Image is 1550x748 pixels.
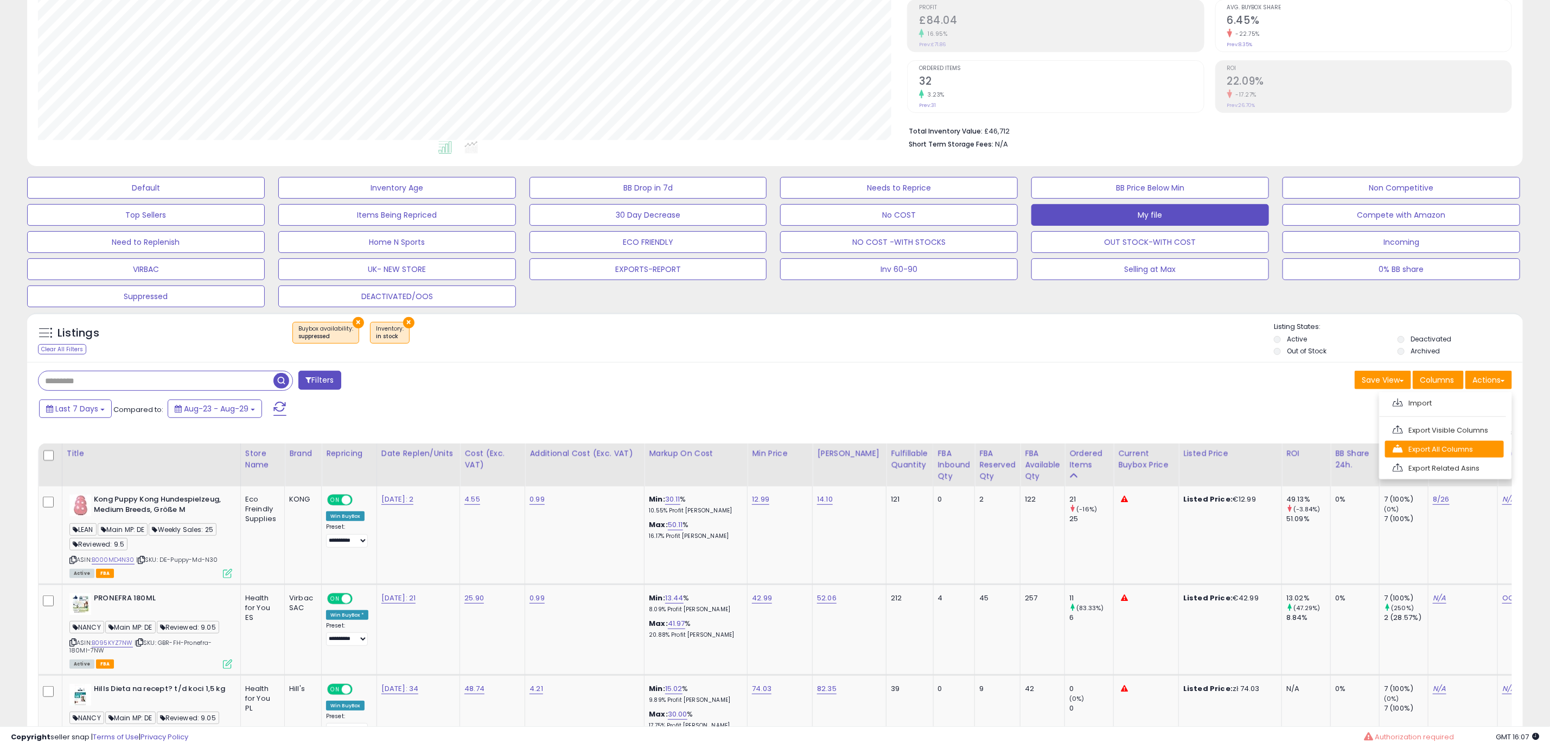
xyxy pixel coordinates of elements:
[649,684,739,704] div: %
[919,75,1203,90] h2: 32
[817,683,837,694] a: 82.35
[1283,231,1520,253] button: Incoming
[1183,684,1273,694] div: zł 74.03
[105,621,156,633] span: Main MP: DE
[938,448,971,482] div: FBA inbound Qty
[649,533,739,540] p: 16.17% Profit [PERSON_NAME]
[1286,684,1322,694] div: N/A
[298,325,353,341] span: Buybox availability :
[1287,346,1326,356] label: Out of Stock
[69,684,91,706] img: 41E5e1gkS1L._SL40_.jpg
[1411,334,1451,344] label: Deactivated
[326,511,365,521] div: Win BuyBox
[530,683,543,694] a: 4.21
[376,333,404,340] div: in stock
[69,621,104,633] span: NANCY
[649,448,743,459] div: Markup on Cost
[1069,694,1085,703] small: (0%)
[1069,448,1109,471] div: Ordered Items
[1076,505,1097,514] small: (-16%)
[289,684,313,694] div: Hill's
[69,569,94,578] span: All listings currently available for purchase on Amazon
[1183,448,1277,459] div: Listed Price
[381,683,419,694] a: [DATE]: 34
[1025,593,1056,603] div: 257
[1183,494,1233,504] b: Listed Price:
[1433,683,1446,694] a: N/A
[58,326,99,341] h5: Listings
[11,732,188,743] div: seller snap | |
[27,177,265,199] button: Default
[1069,495,1113,504] div: 21
[645,443,748,486] th: The percentage added to the cost of goods (COGS) that forms the calculator for Min & Max prices.
[752,494,769,505] a: 12.99
[27,258,265,280] button: VIRBAC
[1183,495,1273,504] div: €12.99
[530,231,767,253] button: ECO FRIENDLY
[1232,30,1260,38] small: -22.75%
[1069,703,1113,713] div: 0
[817,448,882,459] div: [PERSON_NAME]
[909,140,993,149] b: Short Term Storage Fees:
[1498,443,1547,486] th: CSV column name: cust_attr_3_Notes
[245,448,280,471] div: Store Name
[1384,613,1428,623] div: 2 (28.57%)
[141,732,188,742] a: Privacy Policy
[1283,204,1520,226] button: Compete with Amazon
[891,593,924,603] div: 212
[649,606,739,613] p: 8.09% Profit [PERSON_NAME]
[1502,593,1536,604] a: OOS-7/13
[27,204,265,226] button: Top Sellers
[105,712,156,724] span: Main MP: DE
[1274,322,1523,332] p: Listing States:
[381,448,456,459] div: Date Replen/Units
[1335,684,1371,694] div: 0%
[464,448,520,471] div: Cost (Exc. VAT)
[113,404,163,415] span: Compared to:
[665,593,684,604] a: 13.44
[27,231,265,253] button: Need to Replenish
[94,495,226,517] b: Kong Puppy Kong Hundespielzeug, Medium Breeds, Größe M
[245,495,276,524] div: Eco Freindly Supplies
[649,618,668,629] b: Max:
[919,5,1203,11] span: Profit
[1286,495,1330,504] div: 49.13%
[780,258,1018,280] button: Inv 60-90
[69,495,232,577] div: ASIN:
[1069,684,1113,694] div: 0
[94,684,226,697] b: Hills Dieta na recept? t/d koci 1,5 kg
[353,317,364,328] button: ×
[328,594,342,603] span: ON
[1025,495,1056,504] div: 122
[909,126,983,136] b: Total Inventory Value:
[1183,593,1233,603] b: Listed Price:
[979,495,1012,504] div: 2
[924,30,947,38] small: 16.95%
[1433,494,1450,505] a: 8/26
[245,684,276,714] div: Health for You PL
[979,684,1012,694] div: 9
[39,400,112,418] button: Last 7 Days
[919,66,1203,72] span: Ordered Items
[298,371,341,390] button: Filters
[1335,448,1375,471] div: BB Share 24h.
[649,709,739,730] div: %
[649,619,739,639] div: %
[1031,258,1269,280] button: Selling at Max
[381,494,413,505] a: [DATE]: 2
[149,523,216,536] span: Weekly Sales: 25
[1227,41,1253,48] small: Prev: 8.35%
[1227,102,1255,109] small: Prev: 26.70%
[168,400,262,418] button: Aug-23 - Aug-29
[530,258,767,280] button: EXPORTS-REPORT
[1385,422,1504,439] a: Export Visible Columns
[665,494,680,505] a: 30.11
[649,593,665,603] b: Min:
[1385,441,1504,458] a: Export All Columns
[351,684,368,694] span: OFF
[1286,593,1330,603] div: 13.02%
[1232,91,1257,99] small: -17.27%
[780,231,1018,253] button: NO COST -WITH STOCKS
[530,593,545,604] a: 0.99
[1283,258,1520,280] button: 0% BB share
